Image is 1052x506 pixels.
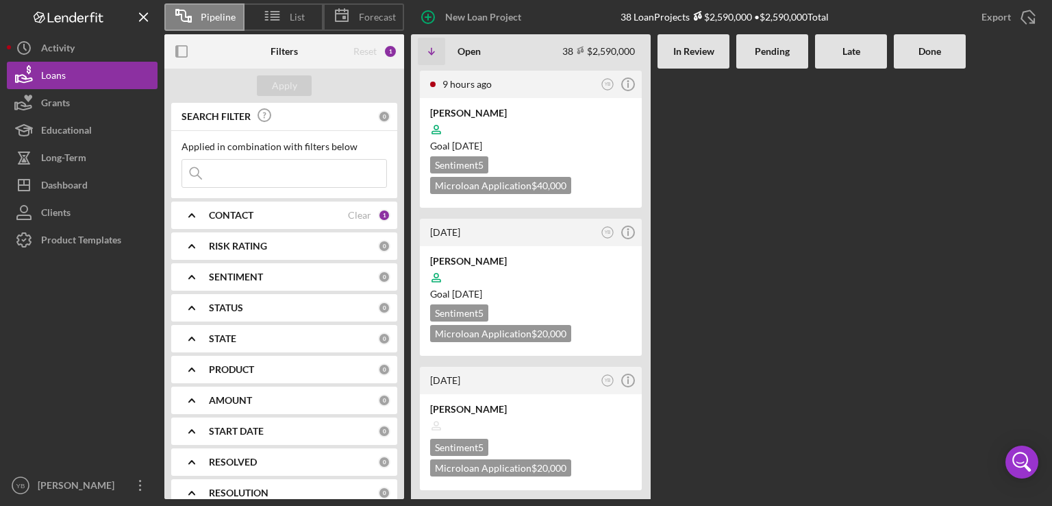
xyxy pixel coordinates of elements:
[981,3,1011,31] div: Export
[378,363,390,376] div: 0
[7,472,158,499] button: YB[PERSON_NAME]
[7,199,158,226] button: Clients
[430,402,631,416] div: [PERSON_NAME]
[41,226,121,257] div: Product Templates
[209,426,264,437] b: START DATE
[599,224,617,242] button: YB
[430,177,571,194] div: Microloan Application $40,000
[209,241,267,252] b: RISK RATING
[41,144,86,175] div: Long-Term
[257,75,312,96] button: Apply
[7,144,158,171] button: Long-Term
[7,34,158,62] button: Activity
[7,89,158,117] button: Grants
[430,374,460,386] time: 2025-08-27 19:57
[418,365,644,492] a: [DATE]YB[PERSON_NAME]Sentiment5Microloan Application$20,000
[378,333,390,345] div: 0
[41,199,71,230] div: Clients
[418,69,644,210] a: 9 hours agoYB[PERSON_NAME]Goal [DATE]Sentiment5Microloan Application$40,000
[41,117,92,147] div: Educational
[968,3,1045,31] button: Export
[690,11,752,23] div: $2,590,000
[41,34,75,65] div: Activity
[605,378,611,383] text: YB
[359,12,396,23] span: Forecast
[442,78,492,90] time: 2025-08-29 16:31
[384,45,397,58] div: 1
[562,45,635,57] div: 38 $2,590,000
[430,459,571,477] div: Microloan Application $20,000
[378,456,390,468] div: 0
[755,46,790,57] b: Pending
[842,46,860,57] b: Late
[445,3,521,31] div: New Loan Project
[430,325,571,342] div: Microloan Application $20,000
[430,156,488,173] div: Sentiment 5
[599,372,617,390] button: YB
[209,333,236,344] b: STATE
[272,75,297,96] div: Apply
[918,46,941,57] b: Done
[605,230,611,234] text: YB
[673,46,714,57] b: In Review
[181,111,251,122] b: SEARCH FILTER
[378,110,390,123] div: 0
[7,171,158,199] button: Dashboard
[348,210,371,221] div: Clear
[599,75,617,94] button: YB
[430,288,482,300] span: Goal
[430,140,482,152] span: Goal
[430,304,488,322] div: Sentiment 5
[430,254,631,268] div: [PERSON_NAME]
[7,117,158,144] button: Educational
[16,482,25,490] text: YB
[41,171,88,202] div: Dashboard
[621,11,829,23] div: 38 Loan Projects • $2,590,000 Total
[209,457,257,468] b: RESOLVED
[34,472,123,503] div: [PERSON_NAME]
[7,226,158,254] button: Product Templates
[41,62,66,93] div: Loans
[605,82,611,86] text: YB
[201,12,236,23] span: Pipeline
[290,12,305,23] span: List
[209,302,243,313] b: STATUS
[41,89,70,120] div: Grants
[378,271,390,283] div: 0
[430,439,488,456] div: Sentiment 5
[271,46,298,57] b: Filters
[430,106,631,120] div: [PERSON_NAME]
[378,487,390,499] div: 0
[378,394,390,407] div: 0
[353,46,377,57] div: Reset
[458,46,481,57] b: Open
[181,141,387,152] div: Applied in combination with filters below
[378,302,390,314] div: 0
[452,288,482,300] time: 10/12/2025
[209,272,263,282] b: SENTIMENT
[452,140,482,152] time: 10/28/2025
[209,364,254,375] b: PRODUCT
[209,210,253,221] b: CONTACT
[209,487,268,498] b: RESOLUTION
[209,395,252,406] b: AMOUNT
[411,3,535,31] button: New Loan Project
[418,217,644,358] a: [DATE]YB[PERSON_NAME]Goal [DATE]Sentiment5Microloan Application$20,000
[1005,446,1038,479] div: Open Intercom Messenger
[378,240,390,252] div: 0
[430,226,460,238] time: 2025-08-28 19:46
[378,425,390,437] div: 0
[378,209,390,221] div: 1
[7,62,158,89] button: Loans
